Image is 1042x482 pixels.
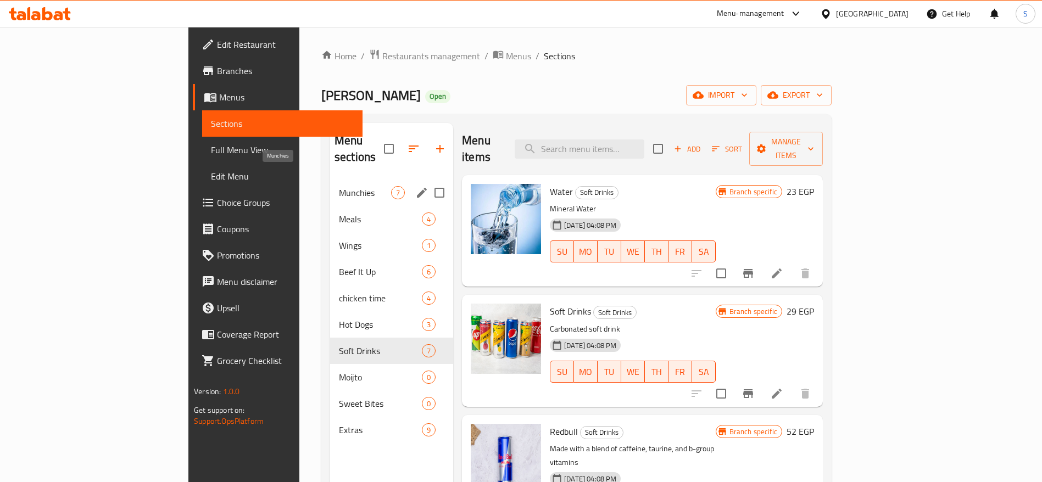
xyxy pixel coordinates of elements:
span: Manage items [758,135,814,162]
div: items [422,212,436,226]
span: Coverage Report [217,328,354,341]
div: Open [425,90,450,103]
span: Soft Drinks [581,426,623,439]
button: delete [792,260,818,287]
span: Edit Menu [211,170,354,183]
a: Support.OpsPlatform [194,414,264,428]
div: items [422,423,436,436]
img: Water [471,184,541,254]
a: Edit menu item [770,387,783,400]
li: / [361,49,365,63]
button: Add [670,141,705,158]
h6: 29 EGP [787,304,814,319]
span: Select section [647,137,670,160]
span: Sections [544,49,575,63]
span: 6 [422,267,435,277]
span: Soft Drinks [576,186,618,199]
a: Coverage Report [193,321,363,348]
button: import [686,85,756,105]
span: Sweet Bites [339,397,422,410]
span: 7 [422,346,435,356]
span: Sort [712,143,742,155]
div: items [422,292,436,305]
img: Soft Drinks [471,304,541,374]
span: Select to update [710,382,733,405]
span: Munchies [339,186,391,199]
span: Extras [339,423,422,436]
h6: 52 EGP [787,424,814,439]
span: import [695,88,748,102]
span: FR [673,364,688,380]
span: TU [602,364,617,380]
div: Beef It Up6 [330,259,453,285]
span: [DATE] 04:08 PM [560,340,621,351]
p: Mineral Water [550,202,715,216]
a: Menus [493,49,531,63]
button: TU [598,240,621,262]
div: Menu-management [717,7,784,20]
div: Soft Drinks [339,344,422,357]
span: Sections [211,117,354,130]
button: SA [692,240,716,262]
p: Made with a blend of caffeine, taurine, and b-group vitamins [550,442,715,469]
span: Meals [339,212,422,226]
span: Get support on: [194,403,244,417]
span: Menus [506,49,531,63]
div: Munchies7edit [330,180,453,206]
span: SU [555,364,570,380]
div: items [422,371,436,384]
span: Moijto [339,371,422,384]
button: TU [598,361,621,383]
a: Sections [202,110,363,137]
p: Carbonated soft drink [550,322,715,336]
button: Sort [709,141,745,158]
a: Menus [193,84,363,110]
a: Coupons [193,216,363,242]
div: Sweet Bites0 [330,390,453,417]
span: Open [425,92,450,101]
span: 3 [422,320,435,330]
span: S [1023,8,1028,20]
div: items [422,344,436,357]
button: FR [668,361,692,383]
span: [PERSON_NAME] [321,83,421,108]
div: items [422,397,436,410]
li: / [536,49,539,63]
nav: Menu sections [330,175,453,447]
span: Water [550,183,573,200]
span: Menus [219,91,354,104]
span: WE [626,364,640,380]
a: Grocery Checklist [193,348,363,374]
span: MO [578,244,593,260]
span: 0 [422,372,435,383]
span: Select to update [710,262,733,285]
span: FR [673,244,688,260]
nav: breadcrumb [321,49,832,63]
span: TU [602,244,617,260]
span: 1.0.0 [223,384,240,399]
span: TH [649,244,664,260]
a: Promotions [193,242,363,268]
span: Add item [670,141,705,158]
span: Restaurants management [382,49,480,63]
button: edit [414,184,430,201]
div: Soft Drinks [580,426,623,439]
a: Full Menu View [202,137,363,163]
span: Sort items [705,141,749,158]
div: chicken time4 [330,285,453,311]
h2: Menu items [462,132,502,165]
span: Branch specific [725,306,782,317]
span: Wings [339,239,422,252]
span: Soft Drinks [594,306,636,319]
span: MO [578,364,593,380]
button: SU [550,361,574,383]
div: Soft Drinks [593,306,637,319]
span: Add [672,143,702,155]
div: Meals4 [330,206,453,232]
a: Branches [193,58,363,84]
span: Hot Dogs [339,318,422,331]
